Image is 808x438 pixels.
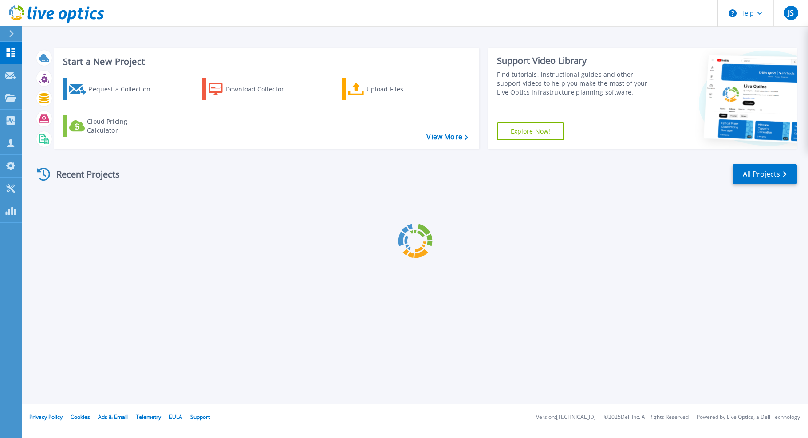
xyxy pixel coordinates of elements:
[29,413,63,421] a: Privacy Policy
[98,413,128,421] a: Ads & Email
[788,9,794,16] span: JS
[88,80,159,98] div: Request a Collection
[225,80,296,98] div: Download Collector
[497,70,654,97] div: Find tutorials, instructional guides and other support videos to help you make the most of your L...
[697,414,800,420] li: Powered by Live Optics, a Dell Technology
[733,164,797,184] a: All Projects
[342,78,441,100] a: Upload Files
[136,413,161,421] a: Telemetry
[34,163,132,185] div: Recent Projects
[63,57,468,67] h3: Start a New Project
[63,78,162,100] a: Request a Collection
[169,413,182,421] a: EULA
[63,115,162,137] a: Cloud Pricing Calculator
[536,414,596,420] li: Version: [TECHNICAL_ID]
[87,117,158,135] div: Cloud Pricing Calculator
[71,413,90,421] a: Cookies
[497,55,654,67] div: Support Video Library
[202,78,301,100] a: Download Collector
[190,413,210,421] a: Support
[497,122,564,140] a: Explore Now!
[367,80,438,98] div: Upload Files
[426,133,468,141] a: View More
[604,414,689,420] li: © 2025 Dell Inc. All Rights Reserved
